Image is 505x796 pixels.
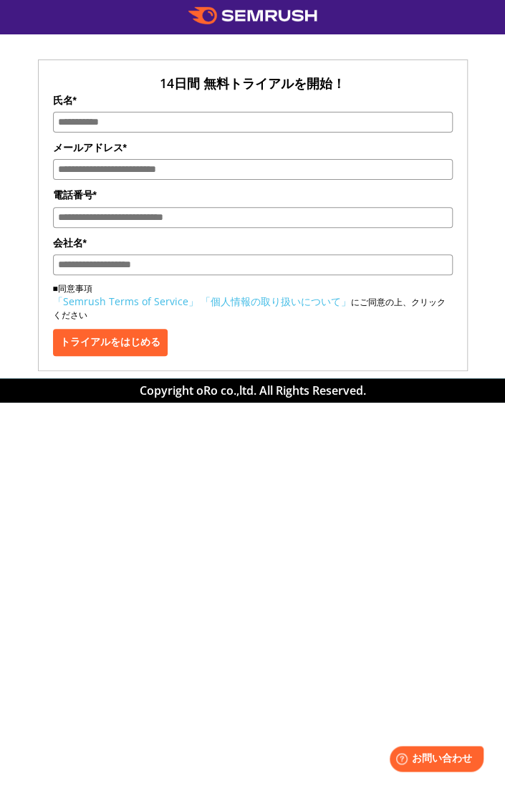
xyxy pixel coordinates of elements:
[53,329,168,356] button: トライアルをはじめる
[160,75,345,92] span: 14日間 無料トライアルを開始！
[53,187,453,203] label: 電話番号*
[53,282,453,322] p: ■同意事項 にご同意の上、クリックください
[201,294,351,308] a: 「個人情報の取り扱いについて」
[140,383,366,398] span: Copyright oRo co.,ltd. All Rights Reserved.
[53,140,453,155] label: メールアドレス*
[53,294,198,308] a: 「Semrush Terms of Service」
[377,740,489,780] iframe: Help widget launcher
